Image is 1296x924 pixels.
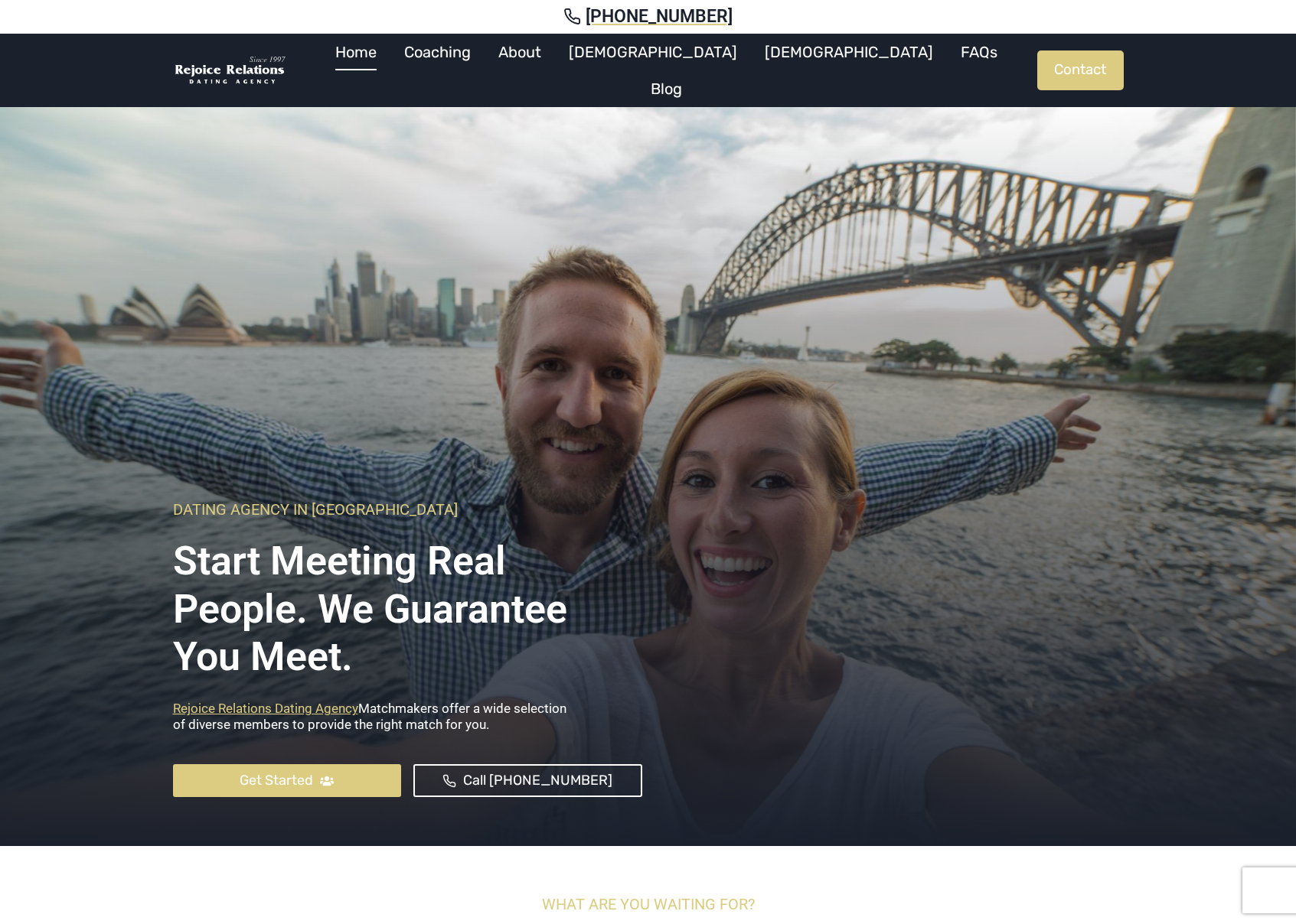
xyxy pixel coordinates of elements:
[555,34,751,70] a: [DEMOGRAPHIC_DATA]
[173,500,642,519] h6: Dating Agency In [GEOGRAPHIC_DATA]
[240,769,313,792] span: Get Started
[637,70,696,107] a: Blog
[173,701,358,716] a: Rejoice Relations Dating Agency
[173,55,288,86] img: Rejoice Relations
[463,769,612,792] span: Call [PHONE_NUMBER]
[173,526,642,681] h1: Start Meeting Real People. We Guarantee you meet.
[485,34,555,70] a: About
[751,34,947,70] a: [DEMOGRAPHIC_DATA]
[295,34,1037,107] nav: Primary Navigation
[947,34,1011,70] a: FAQs
[1037,50,1124,90] a: Contact
[413,764,642,797] a: Call [PHONE_NUMBER]
[390,34,485,70] a: Coaching
[173,895,1124,913] h6: What Are you Waiting For?
[18,6,1278,28] a: [PHONE_NUMBER]
[173,701,642,740] p: Matchmakers offer a wide selection of diverse members to provide the right match for you.
[322,34,390,70] a: Home
[173,764,402,797] a: Get Started
[586,6,733,28] span: [PHONE_NUMBER]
